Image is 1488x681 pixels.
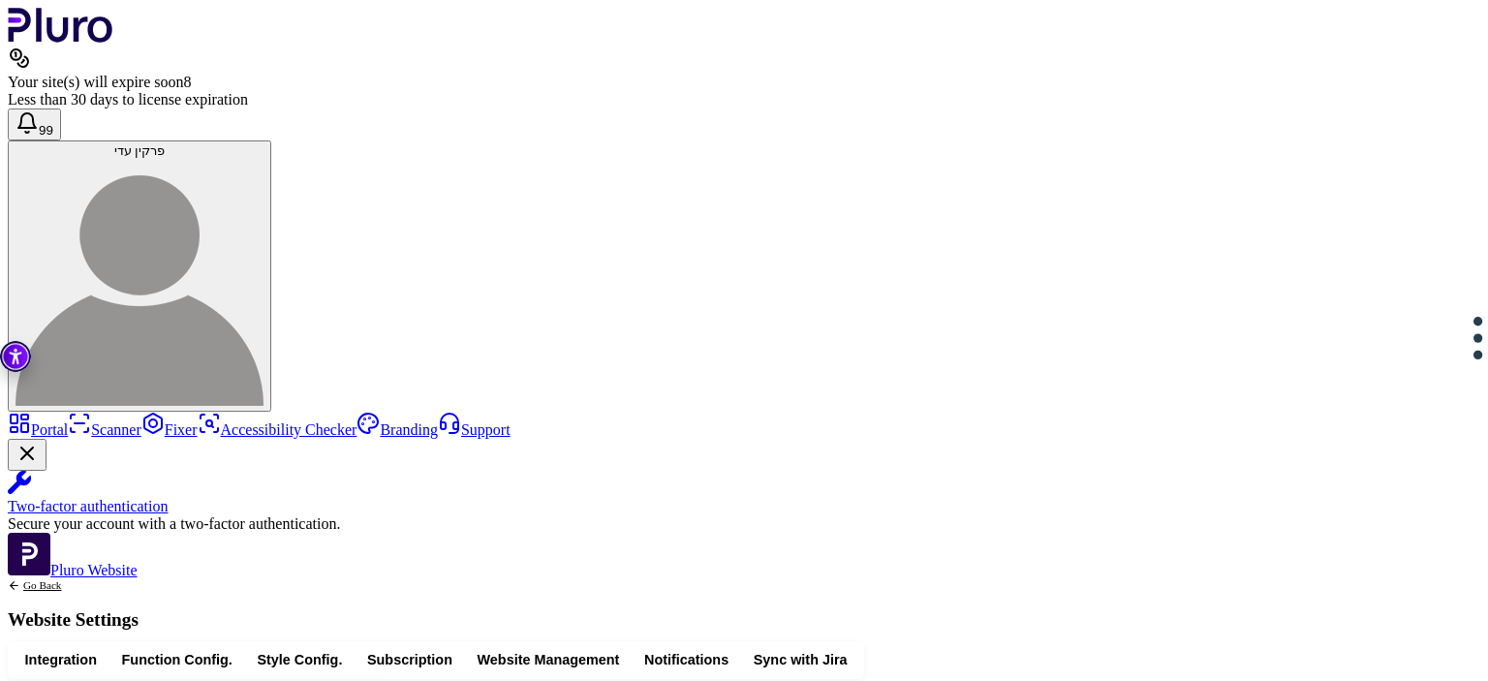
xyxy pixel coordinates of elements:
img: פרקין עדי [15,158,263,406]
button: Close Two-factor authentication notification [8,439,46,471]
a: Branding [356,421,438,438]
a: Accessibility Checker [198,421,357,438]
span: Notifications [644,651,728,669]
button: פרקין עדיפרקין עדי [8,140,271,412]
button: Sync with Jira [741,646,859,674]
a: Portal [8,421,68,438]
a: Two-factor authentication [8,471,1480,515]
a: Support [438,421,511,438]
button: Website Management [465,646,632,674]
h1: Website Settings [8,610,139,629]
span: 99 [39,123,53,138]
a: Fixer [141,421,198,438]
button: Notifications [632,646,741,674]
span: Function Config. [122,651,232,669]
div: Less than 30 days to license expiration [8,91,1480,108]
div: Two-factor authentication [8,498,1480,515]
span: Style Config. [257,651,342,669]
a: Back to previous screen [8,579,139,592]
div: Secure your account with a two-factor authentication. [8,515,1480,533]
button: Subscription [355,646,465,674]
a: Scanner [68,421,141,438]
button: Open notifications, you have 390 new notifications [8,108,61,140]
a: Open Pluro Website [8,562,138,578]
span: 8 [183,74,191,90]
span: Sync with Jira [754,651,848,669]
a: Logo [8,29,113,46]
span: Subscription [367,651,452,669]
button: Integration [13,646,109,674]
button: Style Config. [245,646,356,674]
span: Website Management [478,651,620,669]
span: Integration [25,651,97,669]
aside: Sidebar menu [8,412,1480,579]
span: פרקין עדי [114,143,166,158]
button: Function Config. [109,646,245,674]
div: Your site(s) will expire soon [8,74,1480,91]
